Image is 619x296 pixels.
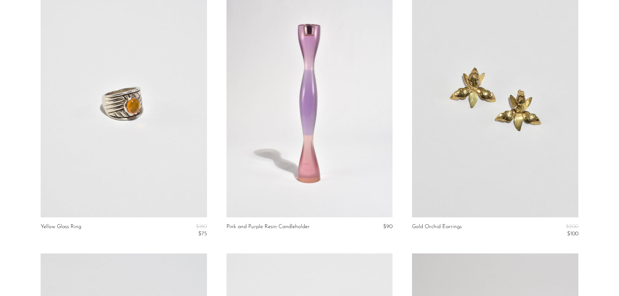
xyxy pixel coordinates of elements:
[567,231,578,237] span: $100
[198,231,207,237] span: $75
[226,224,310,230] a: Pink and Purple Resin Candleholder
[412,224,462,237] a: Gold Orchid Earrings
[383,224,393,229] span: $90
[196,224,207,229] span: $180
[41,224,81,237] a: Yellow Glass Ring
[566,224,578,229] span: $200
